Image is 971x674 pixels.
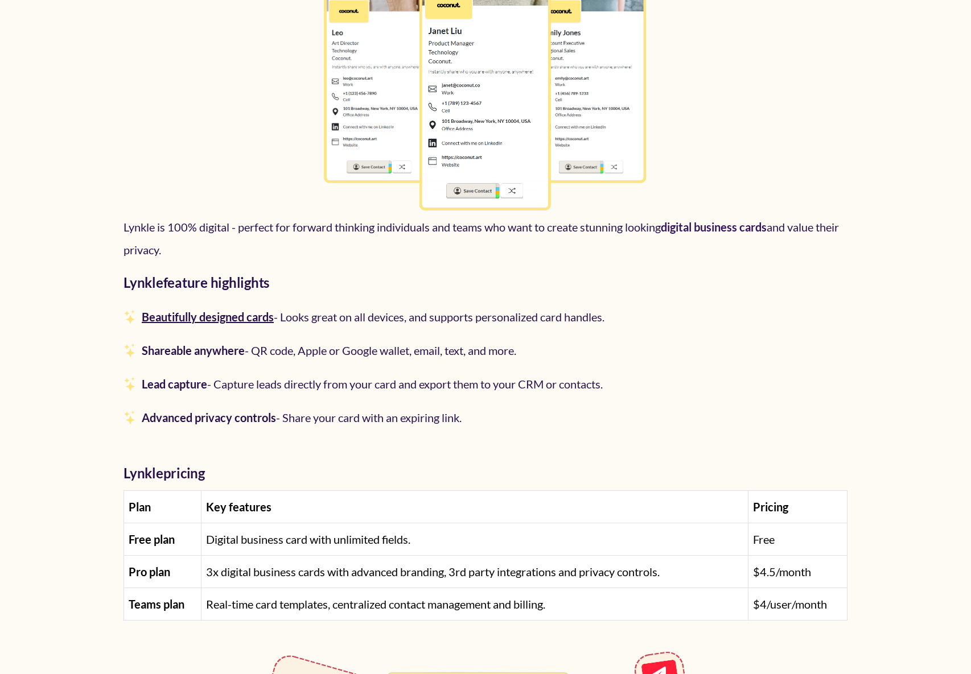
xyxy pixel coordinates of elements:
[129,565,170,578] strong: Pro plan
[206,565,660,578] span: 3x digital business cards with advanced branding, 3rd party integrations and privacy controls.
[251,344,516,357] span: QR code, Apple or Google wallet, email, text, and more.
[137,344,516,357] span: -
[748,490,847,523] th: Pricing
[213,377,603,391] span: Capture leads directly from your card and export them to your CRM or contacts.
[753,597,827,611] span: $4/user/month
[124,216,847,261] p: Lynkle is 100% digital - perfect for forward thinking individuals and teams who want to create st...
[142,310,274,324] a: Beautifully designed cards
[282,411,462,424] span: Share your card with an expiring link.
[206,532,410,546] span: Digital business card with unlimited fields.
[137,411,462,424] span: -
[201,490,748,523] th: Key features
[142,344,245,357] strong: Shareable anywhere
[129,532,175,546] strong: Free plan
[206,597,545,611] span: Real-time card templates, centralized contact management and billing.
[142,377,207,391] strong: Lead capture
[753,532,775,546] span: Free
[661,220,767,234] a: digital business cards
[124,275,847,291] h3: Lynkle feature highlights
[124,465,847,481] h3: Lynkle pricing
[142,411,276,424] strong: Advanced privacy controls
[124,490,201,523] th: Plan
[753,565,811,578] span: $4.5/month
[137,310,604,324] span: -
[129,597,184,611] strong: Teams plan
[280,310,604,324] span: Looks great on all devices, and supports personalized card handles.
[137,377,603,391] span: -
